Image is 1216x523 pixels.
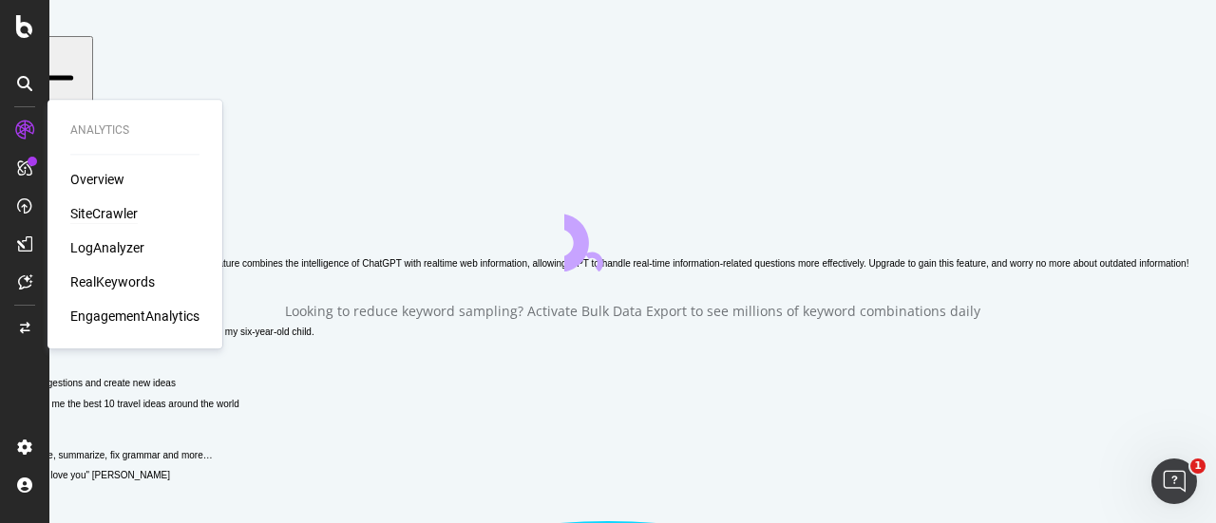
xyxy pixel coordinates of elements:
div: Analytics [70,122,199,139]
span: 1 [1190,458,1206,474]
a: SiteCrawler [70,204,138,223]
a: Overview [70,170,124,189]
a: RealKeywords [70,272,155,291]
iframe: Intercom live chat [1151,458,1197,504]
a: EngagementAnalytics [70,307,199,326]
a: LogAnalyzer [70,238,144,257]
div: animation [564,203,701,271]
div: Looking to reduce keyword sampling? Activate Bulk Data Export to see millions of keyword combinat... [285,302,980,321]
